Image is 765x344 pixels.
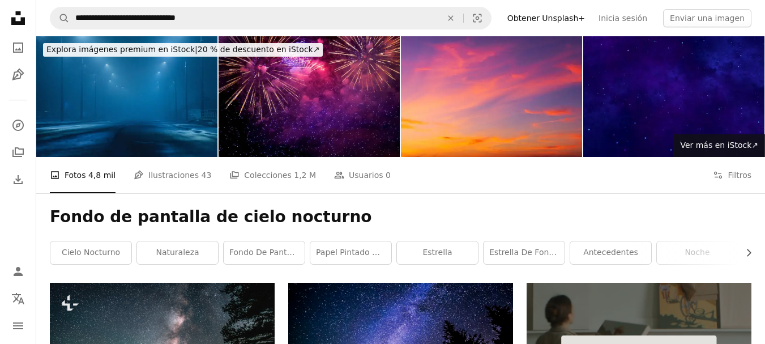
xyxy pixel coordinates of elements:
a: estrella [397,241,478,264]
a: Papel pintado del cielo [310,241,391,264]
a: Iniciar sesión / Registrarse [7,260,29,283]
a: Explora imágenes premium en iStock|20 % de descuento en iStock↗ [36,36,330,63]
a: noche [657,241,738,264]
a: Ver más en iStock↗ [673,134,765,157]
a: cielo nocturno [50,241,131,264]
h1: Fondo de pantalla de cielo nocturno [50,207,751,227]
button: Borrar [438,7,463,29]
a: Colecciones 1,2 M [229,157,316,193]
button: Buscar en Unsplash [50,7,70,29]
button: Búsqueda visual [464,7,491,29]
img: Foggy weather. Lanterns by the road. Night city [36,36,217,157]
a: fondo de pantalla [224,241,305,264]
a: naturaleza [137,241,218,264]
span: 1,2 M [294,169,316,181]
span: Ver más en iStock ↗ [680,141,758,150]
form: Encuentra imágenes en todo el sitio [50,7,492,29]
span: Explora imágenes premium en iStock | [46,45,198,54]
a: Obtener Unsplash+ [501,9,592,27]
a: Estrella de fondo de teléfono [484,241,565,264]
a: Ilustraciones 43 [134,157,211,193]
img: Purple Firework celebrate anniversary happy new year 2025, 4th of july holiday festival. Purple f... [219,36,400,157]
span: 0 [386,169,391,181]
button: Enviar una imagen [663,9,751,27]
a: Historial de descargas [7,168,29,191]
a: Ilustraciones [7,63,29,86]
a: Fotos [7,36,29,59]
a: Explorar [7,114,29,137]
span: 43 [201,169,211,181]
img: galaxia espacio exterior cielo estrellado nebulosa abstracta azul marino púrpura fondo futurista ... [583,36,764,157]
button: desplazar lista a la derecha [738,241,751,264]
button: Filtros [713,157,751,193]
a: antecedentes [570,241,651,264]
button: Idioma [7,287,29,310]
img: Sunset sky. [401,36,582,157]
button: Menú [7,315,29,337]
div: 20 % de descuento en iStock ↗ [43,43,323,57]
a: Inicia sesión [592,9,654,27]
a: Colecciones [7,141,29,164]
a: Usuarios 0 [334,157,391,193]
